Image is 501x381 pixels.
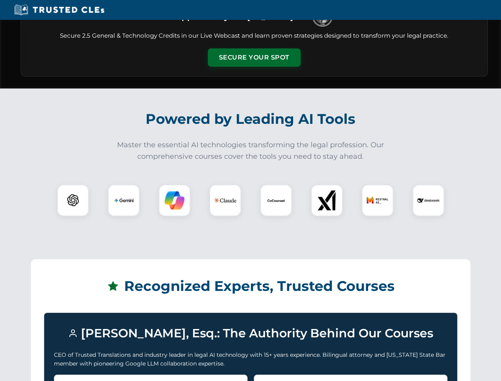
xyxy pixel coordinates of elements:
[57,185,89,216] div: ChatGPT
[165,190,184,210] img: Copilot Logo
[112,139,390,162] p: Master the essential AI technologies transforming the legal profession. Our comprehensive courses...
[266,190,286,210] img: CoCounsel Logo
[54,350,447,368] p: CEO of Trusted Translations and industry leader in legal AI technology with 15+ years experience....
[214,189,236,212] img: Claude Logo
[208,48,301,67] button: Secure Your Spot
[367,189,389,212] img: Mistral AI Logo
[260,185,292,216] div: CoCounsel
[311,185,343,216] div: xAI
[362,185,394,216] div: Mistral AI
[61,189,84,212] img: ChatGPT Logo
[209,185,241,216] div: Claude
[12,4,107,16] img: Trusted CLEs
[44,272,457,300] h2: Recognized Experts, Trusted Courses
[31,105,470,133] h2: Powered by Leading AI Tools
[417,189,440,212] img: DeepSeek Logo
[413,185,444,216] div: DeepSeek
[159,185,190,216] div: Copilot
[108,185,140,216] div: Gemini
[31,31,478,40] p: Secure 2.5 General & Technology Credits in our Live Webcast and learn proven strategies designed ...
[317,190,337,210] img: xAI Logo
[54,323,447,344] h3: [PERSON_NAME], Esq.: The Authority Behind Our Courses
[114,190,134,210] img: Gemini Logo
